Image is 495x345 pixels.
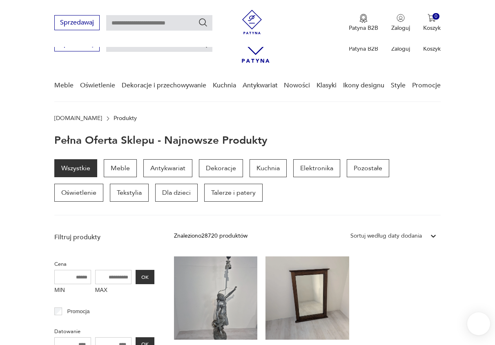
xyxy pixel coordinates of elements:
[240,10,264,34] img: Patyna - sklep z meblami i dekoracjami vintage
[397,14,405,22] img: Ikonka użytkownika
[284,70,310,101] a: Nowości
[54,284,91,297] label: MIN
[412,70,441,101] a: Promocje
[391,45,410,53] p: Zaloguj
[199,159,243,177] a: Dekoracje
[423,45,441,53] p: Koszyk
[122,70,206,101] a: Dekoracje i przechowywanie
[143,159,192,177] a: Antykwariat
[54,115,102,122] a: [DOMAIN_NAME]
[95,284,132,297] label: MAX
[54,135,268,146] h1: Pełna oferta sklepu - najnowsze produkty
[423,14,441,32] button: 0Koszyk
[110,184,149,202] a: Tekstylia
[54,15,100,30] button: Sprzedawaj
[423,24,441,32] p: Koszyk
[349,14,378,32] button: Patyna B2B
[155,184,198,202] a: Dla dzieci
[54,260,154,269] p: Cena
[54,42,100,47] a: Sprzedawaj
[343,70,384,101] a: Ikony designu
[391,14,410,32] button: Zaloguj
[349,24,378,32] p: Patyna B2B
[467,312,490,335] iframe: Smartsupp widget button
[204,184,263,202] a: Talerze i patery
[54,20,100,26] a: Sprzedawaj
[114,115,137,122] p: Produkty
[428,14,436,22] img: Ikona koszyka
[317,70,337,101] a: Klasyki
[136,270,154,284] button: OK
[67,307,90,316] p: Promocja
[198,18,208,27] button: Szukaj
[54,233,154,242] p: Filtruj produkty
[250,159,287,177] a: Kuchnia
[54,70,74,101] a: Meble
[293,159,340,177] a: Elektronika
[243,70,278,101] a: Antykwariat
[391,24,410,32] p: Zaloguj
[347,159,389,177] a: Pozostałe
[433,13,439,20] div: 0
[54,184,103,202] a: Oświetlenie
[104,159,137,177] a: Meble
[174,231,247,240] div: Znaleziono 28720 produktów
[359,14,368,23] img: Ikona medalu
[349,14,378,32] a: Ikona medaluPatyna B2B
[80,70,115,101] a: Oświetlenie
[54,327,154,336] p: Datowanie
[391,70,406,101] a: Style
[349,45,378,53] p: Patyna B2B
[54,159,97,177] a: Wszystkie
[213,70,236,101] a: Kuchnia
[350,231,422,240] div: Sortuj według daty dodania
